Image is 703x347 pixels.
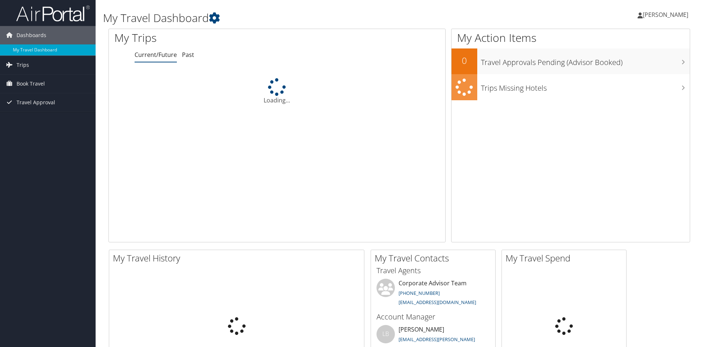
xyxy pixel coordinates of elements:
[377,325,395,343] div: LB
[373,279,493,309] li: Corporate Advisor Team
[643,11,688,19] span: [PERSON_NAME]
[16,5,90,22] img: airportal-logo.png
[399,290,440,296] a: [PHONE_NUMBER]
[114,30,300,46] h1: My Trips
[481,54,690,68] h3: Travel Approvals Pending (Advisor Booked)
[17,93,55,112] span: Travel Approval
[377,265,490,276] h3: Travel Agents
[17,56,29,74] span: Trips
[481,79,690,93] h3: Trips Missing Hotels
[452,74,690,100] a: Trips Missing Hotels
[17,26,46,44] span: Dashboards
[452,54,477,67] h2: 0
[506,252,626,264] h2: My Travel Spend
[377,312,490,322] h3: Account Manager
[182,51,194,59] a: Past
[399,299,476,306] a: [EMAIL_ADDRESS][DOMAIN_NAME]
[17,75,45,93] span: Book Travel
[375,252,495,264] h2: My Travel Contacts
[452,48,690,74] a: 0Travel Approvals Pending (Advisor Booked)
[113,252,364,264] h2: My Travel History
[109,78,445,105] div: Loading...
[638,4,696,26] a: [PERSON_NAME]
[135,51,177,59] a: Current/Future
[452,30,690,46] h1: My Action Items
[103,10,498,26] h1: My Travel Dashboard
